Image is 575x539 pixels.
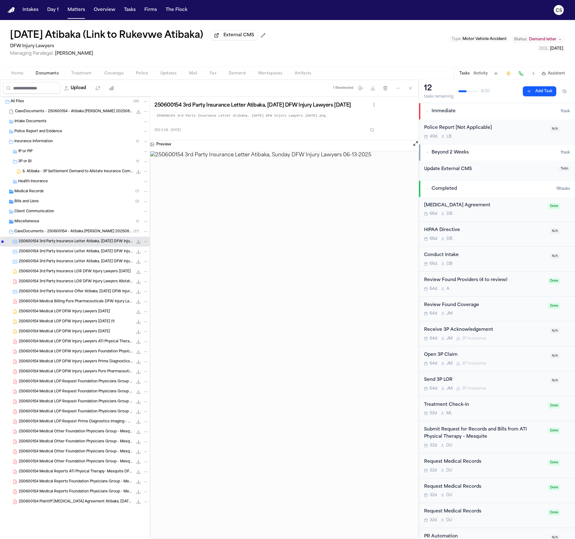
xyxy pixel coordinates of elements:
button: Download 250600154 Medical LOP DFW Injury Lawyers Foundation Physicians Group - Mesquite 06-13-2025 [135,349,142,355]
span: 3P Insurance [462,386,486,391]
div: Open task: Review Found Providers (4 to review) [419,272,575,297]
button: Upload [61,83,90,94]
span: ( 1 ) [136,140,139,143]
span: Immediate [432,108,456,114]
span: J M [447,361,452,366]
h2: DFW Injury Lawyers [10,43,268,50]
button: Change status from Demand letter [511,36,565,43]
span: 52d [430,411,437,416]
div: Receive 3P Acknowledgement [424,326,546,334]
span: A [447,286,449,291]
span: ( 39 ) [133,100,139,103]
button: Download 250600154 Medical Reports ATI Physical Therapy- Mesquite DFW Injury Lawyers 07-11-2025 [135,469,142,475]
div: 1 file selected [333,86,353,90]
div: Review Found Coverage [424,302,544,309]
span: J M [447,311,452,316]
span: N/A [550,328,560,334]
span: 64d [430,336,437,341]
button: The Flock [163,4,190,16]
span: Fax [210,71,216,76]
span: 3P Insurance [462,336,486,341]
span: 250600154 3rd Party Insurance LOR DFW Injury Lawyers Allstate Insurance Company [DATE] [19,279,133,285]
button: Add Task [492,69,500,78]
span: D U [446,493,452,498]
span: 250600154 Medical Billing Pure Pharmaceuticals DFW Injury Lawyers [DATE] [19,299,133,305]
span: N/A [550,353,560,359]
span: 250600154 3rd Party Insurance Letter Atibaka, [DATE] DFW Injury Lawyers [DATE] [19,239,133,244]
button: Activity [473,71,488,76]
span: 250600154 Medical LOP Request Foundation Physicians Group - Mesquite DFW Injury Lawyers [DATE] (2) [19,399,133,405]
span: 18 task s [556,186,570,191]
div: Open task: Update External CMS [419,161,575,180]
button: Overview [91,4,118,16]
span: 66d [430,211,437,216]
span: 250600154 Medical LOP DFW Injury Lawyers [DATE] (1) [19,319,115,325]
div: Open task: Request Medical Records [419,503,575,528]
span: 49d [430,134,437,139]
span: 250600154 Medical LOP DFW Injury Lawyers [DATE] [19,309,110,315]
span: Workspaces [258,71,282,76]
span: S. Atibaka - 3P Settlement Demand to Allstate Insurance Company - [DATE] [22,169,133,174]
button: Download 250600154 3rd Party Insurance Letter Atibaka, Sunday DFW Injury Lawyers 06-13-2025 (2) [135,259,142,265]
span: 32d [430,443,437,448]
button: Download 250600154 3rd Party Insurance LOR DFW Injury Lawyers Allstate Insurance Company 06-20-2025 [135,279,142,285]
span: M L [446,411,452,416]
span: Managing Paralegal: [10,51,54,56]
button: Download 250600154 3rd Party Insurance LOR DFW Injury Lawyers 06-20-2025 [135,269,142,275]
button: Tasks [459,71,470,76]
button: Edit matter name [10,30,203,41]
text: CS [556,8,562,13]
span: 292.3 KB [154,128,168,133]
span: Type : [452,37,462,41]
button: Download 250600154 Medical LOP DFW Injury Lawyers Pure Pharmaceuticals 06-20-2025 [135,369,142,375]
span: ( 27 ) [133,230,139,233]
span: Done [548,203,560,209]
button: Download 250600154 Medical LOP Request Foundation Physicians Group - Mesquite DFW Injury Lawyers ... [135,389,142,395]
button: Matters [65,4,87,16]
div: Open task: Request Medical Records [419,453,575,478]
div: Open task: Send 3P LOR [419,371,575,396]
h1: [DATE] Atibaka (Link to Rukevwe Atibaka) [10,30,203,41]
button: Open preview [412,140,419,147]
span: 250600154 Medical LOP DFW Injury Lawyers [DATE] [19,329,110,335]
span: 1 task [561,150,570,155]
button: Make a Call [517,69,525,78]
div: Update External CMS [424,166,555,173]
span: Done [548,403,560,409]
span: 250600154 Medical Reports ATI Physical Therapy- Mesquite DFW Injury Lawyers [DATE] [19,469,133,475]
button: Edit Type: Motor Vehicle Accident [450,36,508,42]
span: Coverage [104,71,123,76]
code: 250600154 3rd Party Insurance Letter Atibaka, [DATE] DFW Injury Lawyers [DATE].png [154,112,328,119]
button: Download CaseDocuments - 250600154 - Atibaka v. Nguyen 20250806201812.zip [135,108,142,115]
span: Insurance Information [14,139,53,144]
span: Documents [36,71,59,76]
button: Firms [142,4,159,16]
span: ( 1 ) [136,160,139,163]
button: Download 250600154 Medical Other Foundation Physicians Group - Mesquite DFW Injury Lawyers 07-28-... [135,439,142,445]
span: 250600154 Medical Other Foundation Physicians Group - Mesquite DFW Injury Lawyers [DATE] (1) [19,439,133,445]
span: ( 1 ) [136,220,139,223]
span: DOL : [539,47,549,51]
button: Completed18tasks [419,181,575,197]
span: 3P Insurance [462,361,486,366]
span: Completed [432,186,457,192]
span: Assistant [548,71,565,76]
button: Download 250600154 Plaintiff Retainer Agreement Atibaka, Sunday DFW Injury Lawyers 06-13-2025 [135,499,142,505]
span: Mail [189,71,197,76]
span: 250600154 Medical LOP DFW Injury Lawyers Prime Diagnostics Imaging - Mesquite [DATE] [19,359,133,365]
div: Open task: Review Found Coverage [419,297,575,322]
button: Assistant [542,71,565,76]
span: Done [548,278,560,284]
span: Medical Records [14,189,44,194]
span: Todo [559,166,570,172]
button: Download 250600154 Medical LOP Request Foundation Physicians Group - Mesquite DFW Injury Lawyers ... [135,409,142,415]
span: 1 task [561,109,570,114]
button: Download S. Atibaka - 3P Settlement Demand to Allstate Insurance Company - 9.24.25 [135,169,142,175]
div: tasks remaining [424,94,453,99]
button: Download 250600154 Medical Other Foundation Physicians Group - Mesquite DFW Injury Lawyers 07-28-... [135,449,142,455]
span: Done [548,428,560,434]
span: 64d [430,361,437,366]
span: Client Communication [14,209,54,214]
